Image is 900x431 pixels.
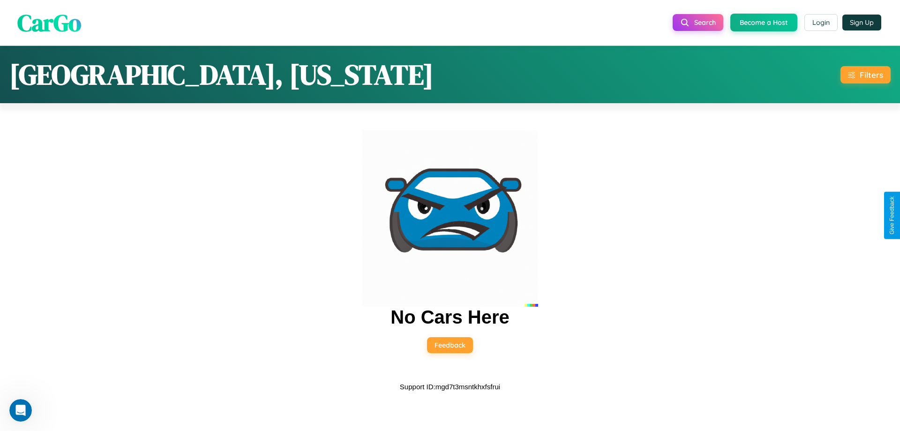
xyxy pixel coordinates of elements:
img: car [362,130,538,307]
h2: No Cars Here [390,307,509,328]
button: Filters [840,66,891,83]
h1: [GEOGRAPHIC_DATA], [US_STATE] [9,55,434,94]
span: Search [694,18,716,27]
div: Filters [860,70,883,80]
div: Give Feedback [889,197,895,234]
iframe: Intercom live chat [9,399,32,422]
button: Sign Up [842,15,881,30]
p: Support ID: mgd7t3msntkhxfsfrui [400,380,500,393]
button: Search [673,14,723,31]
button: Feedback [427,337,473,353]
span: CarGo [17,6,81,38]
button: Login [804,14,838,31]
button: Become a Host [730,14,797,31]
